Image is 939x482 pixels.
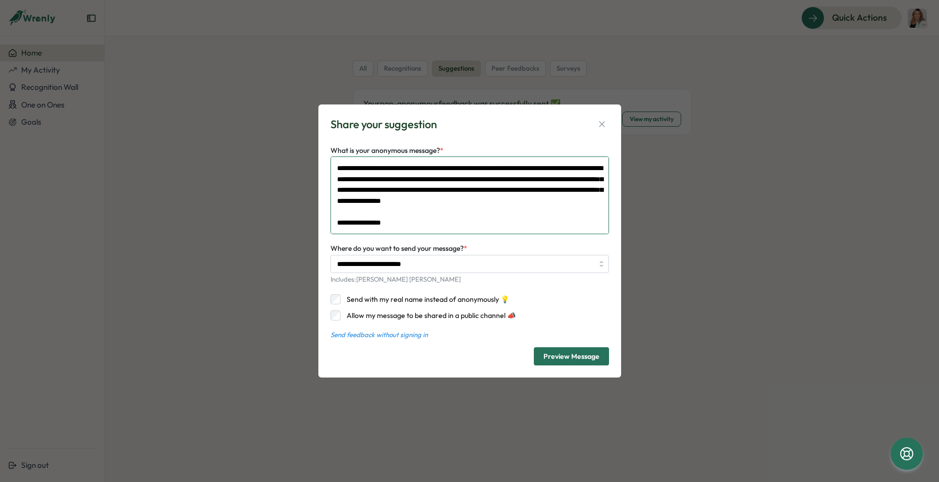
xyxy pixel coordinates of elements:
[330,275,609,284] p: Includes: [PERSON_NAME] [PERSON_NAME]
[347,311,516,320] span: Allow my message to be shared in a public channel 📣
[330,145,444,156] label: What is your anonymous message?
[330,243,467,254] label: Where do you want to send your message?
[347,295,509,304] span: Send with my real name instead of anonymously 💡
[330,117,437,132] p: Share your suggestion
[534,347,609,365] button: Preview Message
[330,331,609,340] a: Send feedback without signing in
[543,353,599,360] span: Preview Message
